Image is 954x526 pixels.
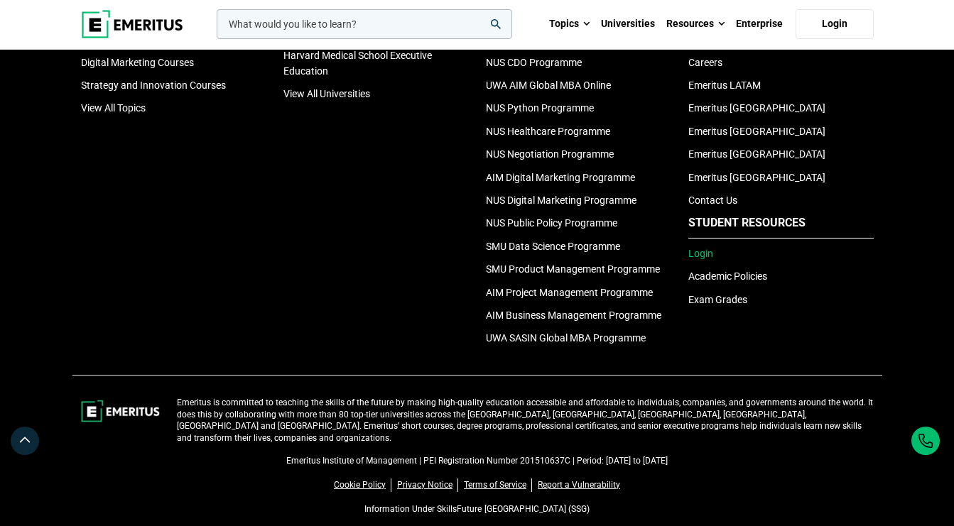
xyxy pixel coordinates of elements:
[486,217,617,229] a: NUS Public Policy Programme
[688,126,825,137] a: Emeritus [GEOGRAPHIC_DATA]
[688,102,825,114] a: Emeritus [GEOGRAPHIC_DATA]
[688,270,767,282] a: Academic Policies
[283,88,370,99] a: View All Universities
[688,248,713,259] a: Login
[688,294,747,305] a: Exam Grades
[81,57,194,68] a: Digital Marketing Courses
[464,478,532,492] a: Terms of Service
[486,102,594,114] a: NUS Python Programme
[364,504,589,514] a: Information Under SkillsFuture [GEOGRAPHIC_DATA] (SSG)
[688,148,825,160] a: Emeritus [GEOGRAPHIC_DATA]
[81,397,160,425] img: footer-logo
[486,287,653,298] a: AIM Project Management Programme
[486,172,635,183] a: AIM Digital Marketing Programme
[81,102,146,114] a: View All Topics
[486,148,614,160] a: NUS Negotiation Programme
[217,9,512,39] input: woocommerce-product-search-field-0
[486,309,661,321] a: AIM Business Management Programme
[796,9,874,39] a: Login
[397,478,458,492] a: Privacy Notice
[486,126,610,137] a: NUS Healthcare Programme
[486,332,646,344] a: UWA SASIN Global MBA Programme
[688,57,722,68] a: Careers
[81,455,874,467] p: Emeritus Institute of Management | PEI Registration Number 201510637C | Period: [DATE] to [DATE]
[486,57,582,68] a: NUS CDO Programme
[334,478,391,492] a: Cookie Policy
[177,397,874,444] p: Emeritus is committed to teaching the skills of the future by making high-quality education acces...
[81,80,226,91] a: Strategy and Innovation Courses
[283,50,432,77] a: Harvard Medical School Executive Education
[486,263,660,275] a: SMU Product Management Programme
[486,80,611,91] a: UWA AIM Global MBA Online
[688,172,825,183] a: Emeritus [GEOGRAPHIC_DATA]
[688,80,761,91] a: Emeritus LATAM
[486,194,636,206] a: NUS Digital Marketing Programme
[538,478,620,492] a: Report a Vulnerability
[486,241,620,252] a: SMU Data Science Programme
[688,194,737,206] a: Contact Us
